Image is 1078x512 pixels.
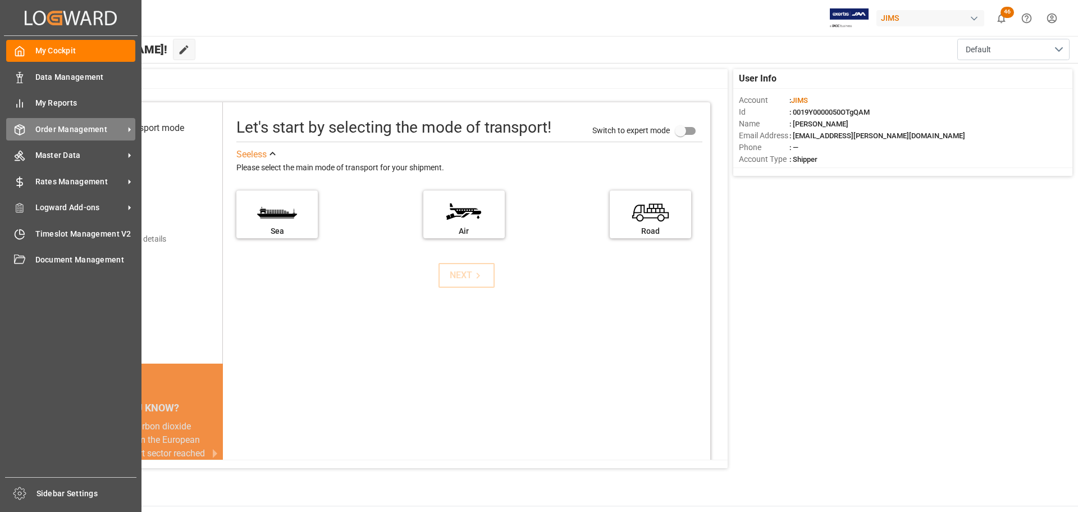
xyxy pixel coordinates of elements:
[35,202,124,214] span: Logward Add-ons
[35,149,124,161] span: Master Data
[789,120,848,128] span: : [PERSON_NAME]
[789,132,965,140] span: : [EMAIL_ADDRESS][PERSON_NAME][DOMAIN_NAME]
[739,118,789,130] span: Name
[876,7,989,29] button: JIMS
[429,225,499,237] div: Air
[876,10,984,26] div: JIMS
[35,254,136,266] span: Document Management
[739,153,789,165] span: Account Type
[789,108,870,116] span: : 0019Y0000050OTgQAM
[789,155,817,164] span: : Shipper
[789,143,798,152] span: : —
[236,116,551,139] div: Let's start by selecting the mode of transport!
[1001,7,1014,18] span: 46
[35,228,136,240] span: Timeslot Management V2
[739,94,789,106] span: Account
[35,176,124,188] span: Rates Management
[615,225,686,237] div: Road
[35,45,136,57] span: My Cockpit
[47,39,167,60] span: Hello [PERSON_NAME]!
[966,44,991,56] span: Default
[6,223,135,244] a: Timeslot Management V2
[61,396,223,420] div: DID YOU KNOW?
[6,249,135,271] a: Document Management
[242,225,312,237] div: Sea
[35,71,136,83] span: Data Management
[6,40,135,62] a: My Cockpit
[450,269,484,282] div: NEXT
[74,420,209,474] div: In [DATE], carbon dioxide emissions from the European Union's transport sector reached 982 millio...
[957,39,1070,60] button: open menu
[236,161,702,175] div: Please select the main mode of transport for your shipment.
[789,96,808,105] span: :
[739,142,789,153] span: Phone
[36,488,137,500] span: Sidebar Settings
[739,72,776,85] span: User Info
[35,97,136,109] span: My Reports
[35,124,124,135] span: Order Management
[1014,6,1039,31] button: Help Center
[739,106,789,118] span: Id
[438,263,495,288] button: NEXT
[989,6,1014,31] button: show 46 new notifications
[236,148,267,161] div: See less
[830,8,869,28] img: Exertis%20JAM%20-%20Email%20Logo.jpg_1722504956.jpg
[739,130,789,142] span: Email Address
[6,66,135,88] a: Data Management
[207,420,223,487] button: next slide / item
[6,92,135,114] a: My Reports
[791,96,808,105] span: JIMS
[592,125,670,134] span: Switch to expert mode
